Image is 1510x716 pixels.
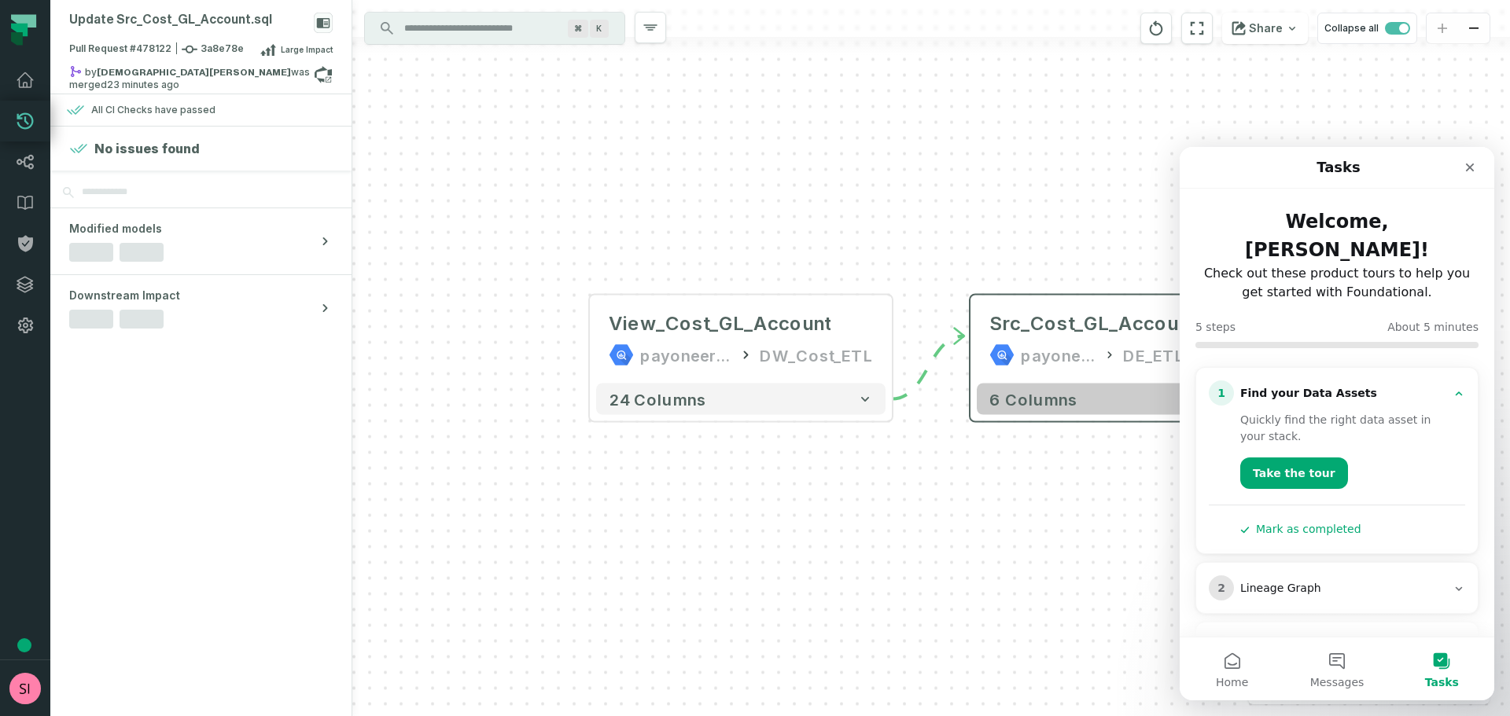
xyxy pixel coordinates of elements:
div: Src_Cost_GL_Account [989,311,1195,336]
button: Collapse all [1317,13,1417,44]
span: Large Impact [281,43,333,56]
button: zoom out [1458,13,1490,44]
img: avatar of Sivan [9,673,41,704]
span: 24 columns [609,390,706,409]
div: Update Src_Cost_GL_Account.sql [69,13,272,28]
div: payoneer-prod-eu-svc-data-016f [1021,343,1097,368]
strong: Shiran Dekel (shirande@payoneer.com) [97,68,291,77]
iframe: Intercom live chat [1180,147,1494,700]
div: Tooltip anchor [17,638,31,652]
a: View on azure_repos [314,65,333,84]
button: Downstream Impact [50,275,352,341]
div: by was merged [69,65,314,84]
div: All CI Checks have passed [91,104,215,116]
g: Edge from 51174e1aabe7d51d5538423e2de1e4ab to 12b66e08d0b198ce9a7a76dbd737b79b [892,336,964,399]
button: Share [1222,13,1308,44]
button: Modified models [50,208,352,274]
h4: No issues found [94,139,200,158]
relative-time: Sep 8, 2025, 11:04 AM GMT+3 [107,79,179,90]
span: Modified models [69,221,162,237]
div: DW_Cost_ETL [760,343,873,368]
div: DE_ETL_Objects [1123,343,1254,368]
span: Pull Request #478122 3a8e78e [69,42,244,57]
span: 6 columns [989,390,1077,409]
span: Downstream Impact [69,288,180,303]
span: Press ⌘ + K to focus the search bar [568,20,588,38]
div: View_Cost_GL_Account [609,311,830,336]
span: Press ⌘ + K to focus the search bar [590,20,609,38]
div: payoneer-prod-eu-svc-data-016f [640,343,731,368]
